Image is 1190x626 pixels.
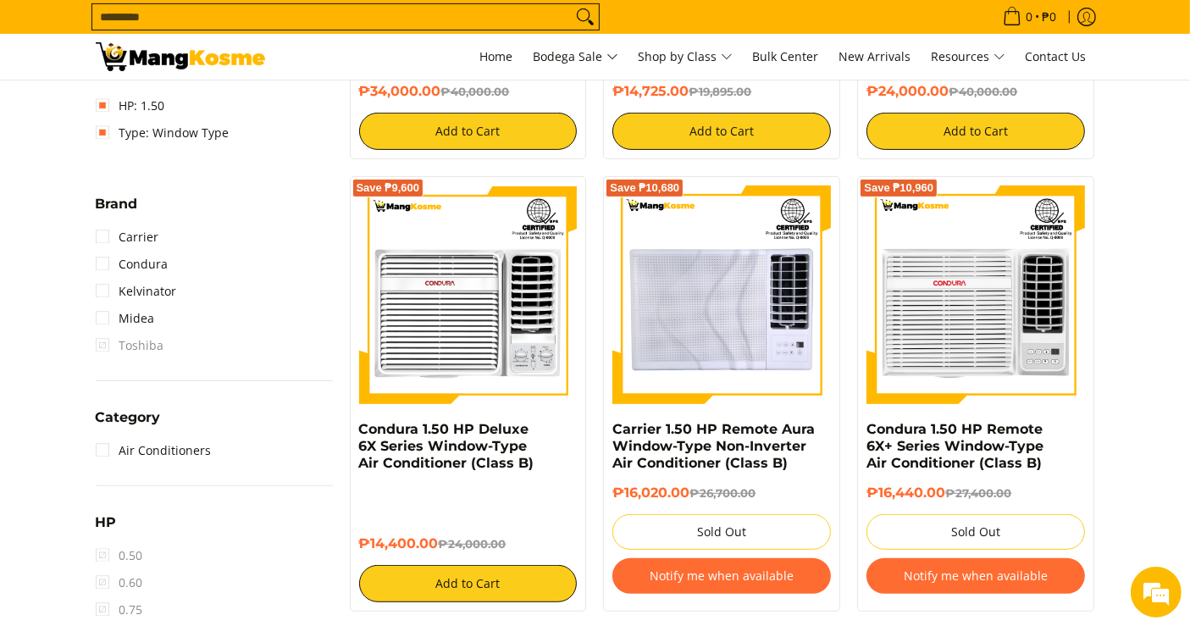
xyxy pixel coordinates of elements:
[96,516,117,529] span: HP
[572,4,599,30] button: Search
[96,437,212,464] a: Air Conditioners
[96,516,117,542] summary: Open
[96,42,265,71] img: Bodega Sale Aircon l Mang Kosme: Home Appliances Warehouse Sale Window Type
[932,47,1005,68] span: Resources
[612,113,831,150] button: Add to Cart
[96,224,159,251] a: Carrier
[8,433,323,492] textarea: Type your message and hit 'Enter'
[753,48,819,64] span: Bulk Center
[441,85,510,98] del: ₱40,000.00
[96,278,177,305] a: Kelvinator
[439,537,506,551] del: ₱24,000.00
[359,565,578,602] button: Add to Cart
[96,251,169,278] a: Condura
[998,8,1062,26] span: •
[472,34,522,80] a: Home
[359,83,578,100] h6: ₱34,000.00
[96,92,165,119] a: HP: 1.50
[1026,48,1087,64] span: Contact Us
[1024,11,1036,23] span: 0
[96,411,161,437] summary: Open
[96,569,143,596] span: 0.60
[98,198,234,369] span: We're online!
[831,34,920,80] a: New Arrivals
[612,558,831,594] button: Notify me when available
[359,113,578,150] button: Add to Cart
[866,186,1085,404] img: Condura 1.50 HP Remote 6X+ Series Window-Type Air Conditioner (Class B)
[278,8,318,49] div: Minimize live chat window
[96,411,161,424] span: Category
[357,183,420,193] span: Save ₱9,600
[866,83,1085,100] h6: ₱24,000.00
[96,197,138,224] summary: Open
[610,183,679,193] span: Save ₱10,680
[689,85,751,98] del: ₱19,895.00
[480,48,513,64] span: Home
[744,34,827,80] a: Bulk Center
[866,421,1043,471] a: Condura 1.50 HP Remote 6X+ Series Window-Type Air Conditioner (Class B)
[96,596,143,623] span: 0.75
[282,34,1095,80] nav: Main Menu
[689,486,756,500] del: ₱26,700.00
[839,48,911,64] span: New Arrivals
[359,186,578,404] img: Condura 1.50 HP Deluxe 6X Series Window-Type Air Conditioner (Class B)
[866,485,1085,501] h6: ₱16,440.00
[359,535,578,552] h6: ₱14,400.00
[96,305,155,332] a: Midea
[1017,34,1095,80] a: Contact Us
[866,113,1085,150] button: Add to Cart
[1040,11,1060,23] span: ₱0
[612,83,831,100] h6: ₱14,725.00
[630,34,741,80] a: Shop by Class
[96,119,230,147] a: Type: Window Type
[612,421,815,471] a: Carrier 1.50 HP Remote Aura Window-Type Non-Inverter Air Conditioner (Class B)
[88,95,285,117] div: Chat with us now
[534,47,618,68] span: Bodega Sale
[949,85,1017,98] del: ₱40,000.00
[612,514,831,550] button: Sold Out
[96,197,138,211] span: Brand
[612,485,831,501] h6: ₱16,020.00
[866,558,1085,594] button: Notify me when available
[359,421,534,471] a: Condura 1.50 HP Deluxe 6X Series Window-Type Air Conditioner (Class B)
[525,34,627,80] a: Bodega Sale
[864,183,933,193] span: Save ₱10,960
[639,47,733,68] span: Shop by Class
[945,486,1011,500] del: ₱27,400.00
[96,542,143,569] span: 0.50
[866,514,1085,550] button: Sold Out
[923,34,1014,80] a: Resources
[96,332,164,359] span: Toshiba
[612,186,831,404] img: Carrier 1.50 HP Remote Aura Window-Type Non-Inverter Air Conditioner (Class B)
